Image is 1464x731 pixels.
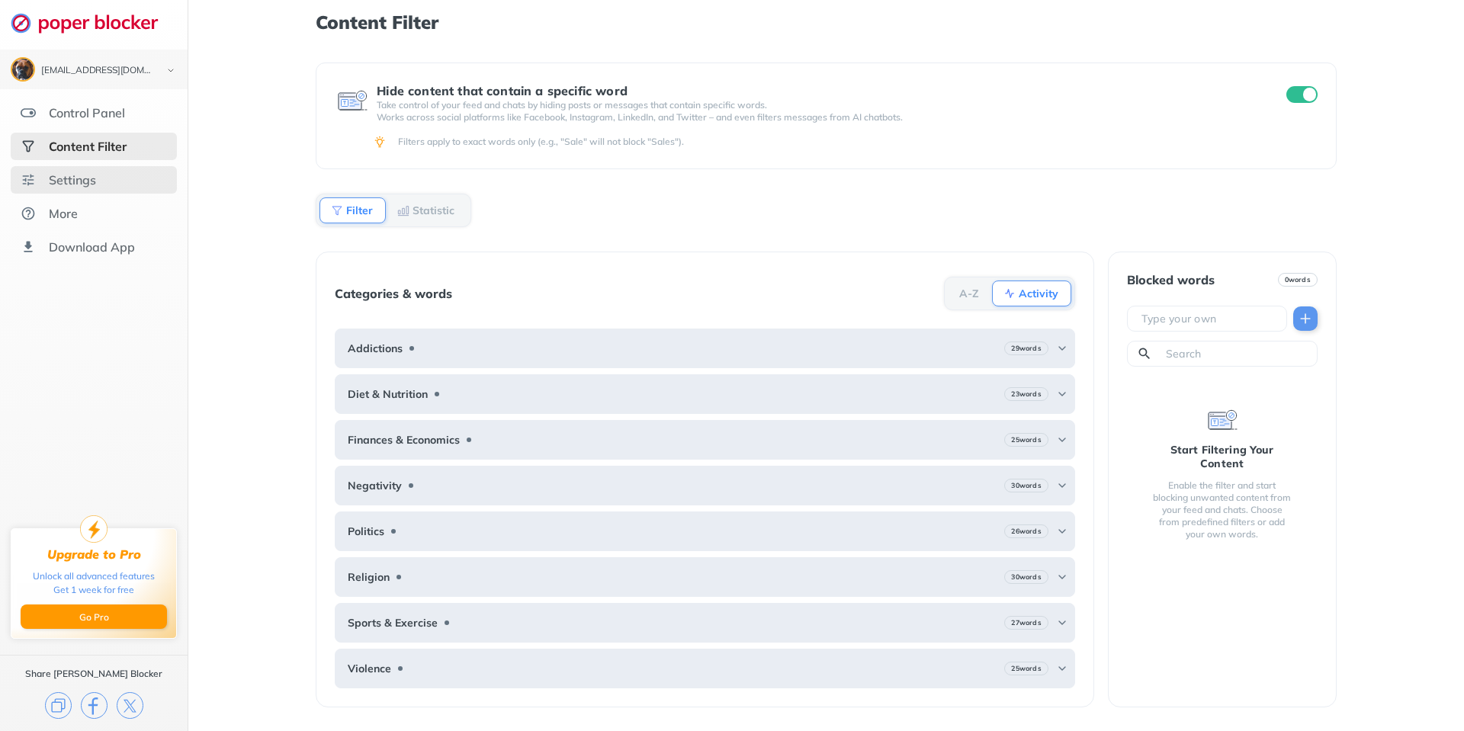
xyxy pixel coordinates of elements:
b: Statistic [413,206,454,215]
img: features.svg [21,105,36,120]
b: Sports & Exercise [348,617,438,629]
img: ACg8ocLV5UO8C46hbNGAlRMKfoeN8JFf35qnS-DpCNFLVYgKa-DNMwKw=s96-c [12,59,34,80]
img: upgrade-to-pro.svg [80,515,108,543]
b: 30 words [1011,480,1041,491]
div: Categories & words [335,287,452,300]
img: about.svg [21,206,36,221]
b: 29 words [1011,343,1041,354]
b: 27 words [1011,617,1041,628]
h1: Content Filter [316,12,1336,32]
p: Take control of your feed and chats by hiding posts or messages that contain specific words. [377,99,1258,111]
div: Share [PERSON_NAME] Blocker [25,668,162,680]
div: Hide content that contain a specific word [377,84,1258,98]
b: 25 words [1011,434,1041,445]
input: Type your own [1140,311,1280,326]
div: Upgrade to Pro [47,547,141,562]
div: Content Filter [49,139,127,154]
img: copy.svg [45,692,72,719]
b: 23 words [1011,389,1041,399]
p: Works across social platforms like Facebook, Instagram, LinkedIn, and Twitter – and even filters ... [377,111,1258,123]
div: Control Panel [49,105,125,120]
b: Violence [348,662,391,675]
div: Unlock all advanced features [33,569,155,583]
div: bdomrase@gmail.com [41,66,154,76]
b: 25 words [1011,663,1041,674]
b: Activity [1019,289,1058,298]
div: More [49,206,78,221]
b: Diet & Nutrition [348,388,428,400]
b: Filter [346,206,373,215]
div: Enable the filter and start blocking unwanted content from your feed and chats. Choose from prede... [1151,479,1293,540]
div: Blocked words [1127,273,1215,287]
b: Finances & Economics [348,434,460,446]
b: 30 words [1011,572,1041,582]
img: settings.svg [21,172,36,188]
img: Filter [331,204,343,216]
b: Negativity [348,479,402,492]
b: 0 words [1285,274,1311,285]
b: 26 words [1011,526,1041,537]
img: download-app.svg [21,239,36,255]
img: social-selected.svg [21,139,36,154]
input: Search [1164,346,1311,361]
b: A-Z [959,289,979,298]
div: Download App [49,239,135,255]
button: Go Pro [21,604,167,629]
img: x.svg [117,692,143,719]
div: Get 1 week for free [53,583,134,597]
img: Statistic [397,204,409,216]
img: logo-webpage.svg [11,12,175,34]
img: chevron-bottom-black.svg [162,63,180,79]
img: facebook.svg [81,692,108,719]
b: Politics [348,525,384,537]
b: Religion [348,571,390,583]
img: Activity [1003,287,1016,300]
div: Settings [49,172,96,188]
div: Start Filtering Your Content [1151,443,1293,470]
b: Addictions [348,342,403,354]
div: Filters apply to exact words only (e.g., "Sale" will not block "Sales"). [398,136,1315,148]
